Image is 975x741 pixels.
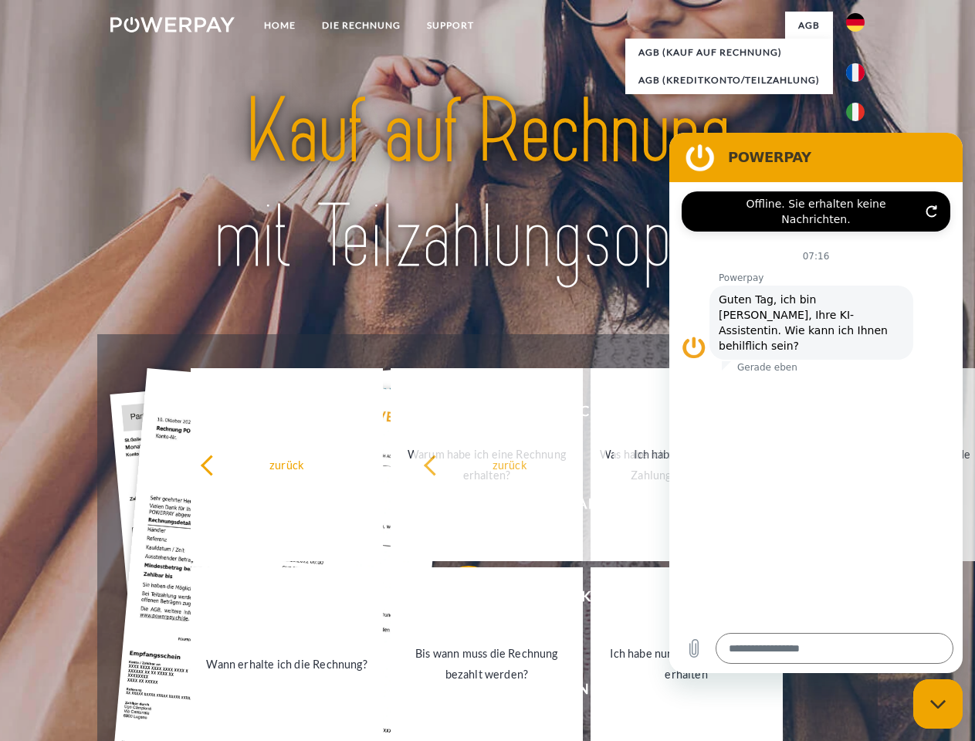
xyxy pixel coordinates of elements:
[251,12,309,39] a: Home
[147,74,828,296] img: title-powerpay_de.svg
[625,66,833,94] a: AGB (Kreditkonto/Teilzahlung)
[623,444,797,486] div: Ich habe die Rechnung bereits bezahlt
[200,454,374,475] div: zurück
[400,643,574,685] div: Bis wann muss die Rechnung bezahlt werden?
[600,643,774,685] div: Ich habe nur eine Teillieferung erhalten
[669,133,963,673] iframe: Messaging-Fenster
[846,63,865,82] img: fr
[625,39,833,66] a: AGB (Kauf auf Rechnung)
[423,454,597,475] div: zurück
[846,13,865,32] img: de
[846,103,865,121] img: it
[913,679,963,729] iframe: Schaltfläche zum Öffnen des Messaging-Fensters; Konversation läuft
[309,12,414,39] a: DIE RECHNUNG
[414,12,487,39] a: SUPPORT
[785,12,833,39] a: agb
[110,17,235,32] img: logo-powerpay-white.svg
[200,653,374,674] div: Wann erhalte ich die Rechnung?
